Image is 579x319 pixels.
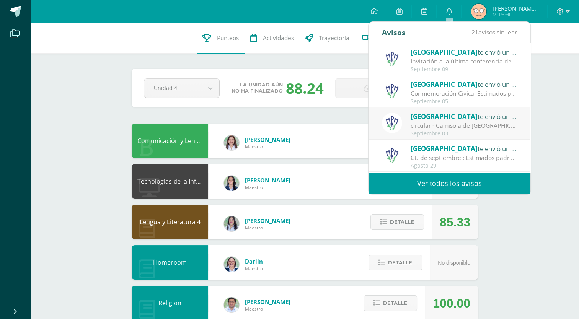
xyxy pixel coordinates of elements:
img: df6a3bad71d85cf97c4a6d1acf904499.png [224,216,239,231]
img: 571966f00f586896050bf2f129d9ef0a.png [224,257,239,272]
span: Maestro [245,225,290,231]
div: te envió un aviso [411,79,517,89]
img: acecb51a315cac2de2e3deefdb732c9f.png [224,135,239,150]
div: Septiembre 09 [411,66,517,73]
span: Detalle [383,296,407,310]
img: f767cae2d037801592f2ba1a5db71a2a.png [224,297,239,312]
span: Maestro [245,306,290,312]
a: Contactos [355,23,409,54]
span: Detalle [388,256,412,270]
img: 6366ed5ed987100471695a0532754633.png [471,4,486,19]
span: Mi Perfil [492,11,538,18]
div: 85.33 [440,205,470,239]
span: Unidad 4 [154,79,191,97]
div: Conmemoración Cívica: Estimados padres de familia: Compartimos con ustedes información de la Conm... [411,89,517,98]
button: Detalle [369,255,422,270]
div: te envió un aviso [411,143,517,153]
div: Agosto 29 [411,163,517,169]
div: Homeroom [132,245,208,280]
span: La unidad aún no ha finalizado [232,82,283,94]
img: a3978fa95217fc78923840df5a445bcb.png [382,49,402,69]
div: te envió un aviso [411,47,517,57]
div: Septiembre 03 [411,130,517,137]
button: Detalle [364,295,417,311]
a: Actividades [245,23,300,54]
div: Comunicación y Lenguaje L3 Inglés 4 [132,124,208,158]
span: Maestro [245,143,290,150]
span: [PERSON_NAME] de los Angeles [492,5,538,12]
span: [PERSON_NAME] [245,176,290,184]
span: Maestro [245,184,290,190]
a: Trayectoria [300,23,355,54]
div: CU de septiembre : Estimados padres de familia: Les compartimos el CU del mes de septiembre. ¡Fel... [411,153,517,162]
div: te envió un aviso [411,111,517,121]
a: Ver todos los avisos [369,173,530,194]
div: Septiembre 05 [411,98,517,105]
span: Punteos [217,34,239,42]
img: 7489ccb779e23ff9f2c3e89c21f82ed0.png [224,176,239,191]
span: Darlin [245,257,263,265]
button: Detalle [370,214,424,230]
div: Avisos [382,22,406,43]
div: Invitación a la última conferencia del año: Estimados padres de familia: Con mucha alegría les in... [411,57,517,66]
span: [GEOGRAPHIC_DATA] [411,112,478,121]
div: circular - Camisola de Guatemala: Estimados padres de familia: Compartimos con ustedes circular. ... [411,121,517,130]
span: [GEOGRAPHIC_DATA] [411,48,478,57]
img: a3978fa95217fc78923840df5a445bcb.png [382,113,402,133]
div: Tecnologías de la Información y la Comunicación 4 [132,164,208,199]
span: Maestro [245,265,263,272]
span: [GEOGRAPHIC_DATA] [411,144,478,153]
a: Punteos [197,23,245,54]
span: 21 [471,28,478,36]
span: Trayectoria [319,34,349,42]
div: 88.24 [286,78,324,98]
span: [PERSON_NAME] [245,217,290,225]
img: a3978fa95217fc78923840df5a445bcb.png [382,81,402,101]
span: No disponible [438,260,470,266]
span: Detalle [390,215,414,229]
span: [PERSON_NAME] [245,136,290,143]
span: [PERSON_NAME] [245,298,290,306]
a: Unidad 4 [144,79,219,98]
span: Actividades [263,34,294,42]
img: a3978fa95217fc78923840df5a445bcb.png [382,145,402,165]
div: Lengua y Literatura 4 [132,205,208,239]
span: [GEOGRAPHIC_DATA] [411,80,478,89]
span: avisos sin leer [471,28,517,36]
